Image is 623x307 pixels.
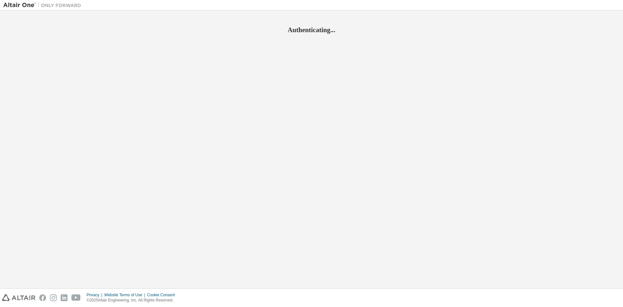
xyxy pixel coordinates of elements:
[50,294,57,301] img: instagram.svg
[2,294,35,301] img: altair_logo.svg
[3,26,620,34] h2: Authenticating...
[87,292,104,298] div: Privacy
[3,2,84,8] img: Altair One
[71,294,81,301] img: youtube.svg
[39,294,46,301] img: facebook.svg
[147,292,178,298] div: Cookie Consent
[104,292,147,298] div: Website Terms of Use
[61,294,67,301] img: linkedin.svg
[87,298,179,303] p: © 2025 Altair Engineering, Inc. All Rights Reserved.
